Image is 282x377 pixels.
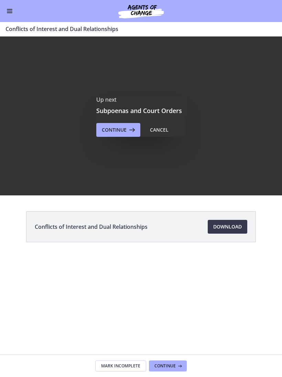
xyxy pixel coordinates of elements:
[96,106,186,115] h3: Subpoenas and Court Orders
[101,363,140,369] span: Mark Incomplete
[95,360,146,371] button: Mark Incomplete
[154,363,176,369] span: Continue
[35,223,148,231] span: Conflicts of Interest and Dual Relationships
[96,123,140,137] button: Continue
[150,126,169,134] div: Cancel
[102,126,127,134] span: Continue
[213,223,242,231] span: Download
[208,220,247,234] a: Download
[144,123,174,137] button: Cancel
[6,25,268,33] h3: Conflicts of Interest and Dual Relationships
[100,3,182,19] img: Agents of Change
[149,360,187,371] button: Continue
[6,7,14,15] button: Enable menu
[96,95,186,104] p: Up next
